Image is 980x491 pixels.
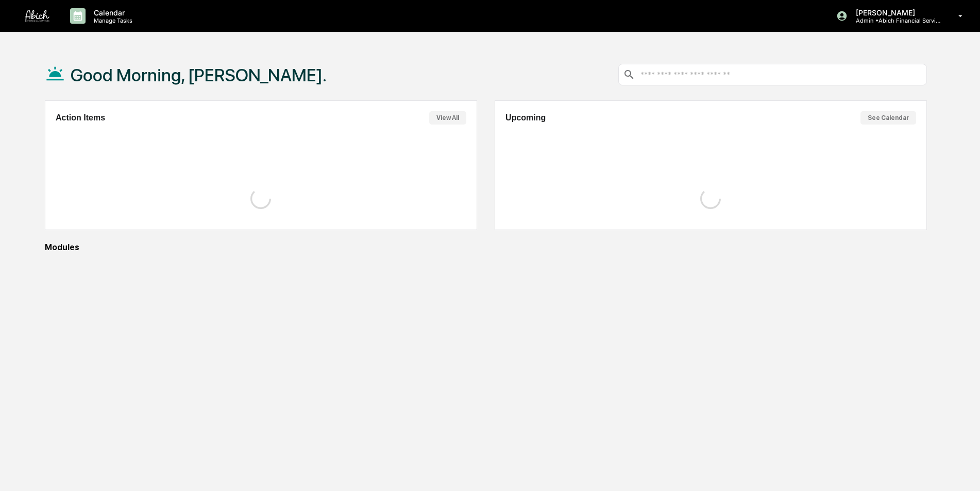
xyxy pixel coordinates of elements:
[86,17,138,24] p: Manage Tasks
[505,113,546,122] h2: Upcoming
[848,17,943,24] p: Admin • Abich Financial Services
[86,8,138,17] p: Calendar
[860,111,916,125] button: See Calendar
[848,8,943,17] p: [PERSON_NAME]
[25,10,49,22] img: logo
[71,65,327,85] h1: Good Morning, [PERSON_NAME].
[45,242,927,252] div: Modules
[56,113,105,122] h2: Action Items
[429,111,466,125] button: View All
